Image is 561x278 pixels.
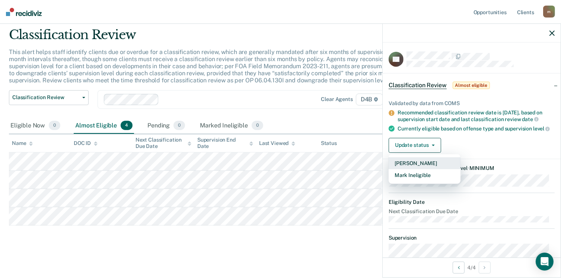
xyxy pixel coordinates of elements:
div: Clear agents [321,96,353,102]
span: Almost eligible [453,82,490,89]
div: m [543,6,555,18]
div: 4 / 4 [383,258,561,277]
div: Recommended classification review date is [DATE], based on supervision start date and last classi... [398,110,555,122]
span: Classification Review [389,82,447,89]
div: Supervision End Date [197,137,253,149]
span: 4 [121,121,133,130]
span: • [468,165,469,171]
span: 0 [173,121,185,130]
span: 0 [252,121,263,130]
dt: Next Classification Due Date [389,208,555,215]
div: Next Classification Due Date [136,137,191,149]
dt: Supervision [389,235,555,241]
button: Previous Opportunity [453,262,465,274]
span: D4B [356,94,383,105]
button: Mark Ineligible [389,169,460,181]
div: Classification Review [9,27,430,48]
div: Eligible Now [9,118,62,134]
dt: Recommended Supervision Level MINIMUM [389,165,555,171]
div: Last Viewed [259,140,295,146]
div: DOC ID [74,140,98,146]
div: Status [321,140,337,146]
div: Classification ReviewAlmost eligible [383,73,561,97]
div: Marked Ineligible [198,118,265,134]
button: [PERSON_NAME] [389,157,460,169]
div: Almost Eligible [74,118,134,134]
div: Currently eligible based on offense type and supervision [398,125,555,132]
div: Validated by data from COMS [389,100,555,107]
p: This alert helps staff identify clients due or overdue for a classification review, which are gen... [9,48,425,84]
div: Name [12,140,33,146]
div: Open Intercom Messenger [536,253,554,271]
dt: Eligibility Date [389,199,555,205]
img: Recidiviz [6,8,42,16]
button: Update status [389,138,441,153]
span: Classification Review [12,94,79,101]
button: Next Opportunity [479,262,491,274]
div: Pending [146,118,187,134]
span: 0 [49,121,60,130]
span: level [533,126,550,132]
